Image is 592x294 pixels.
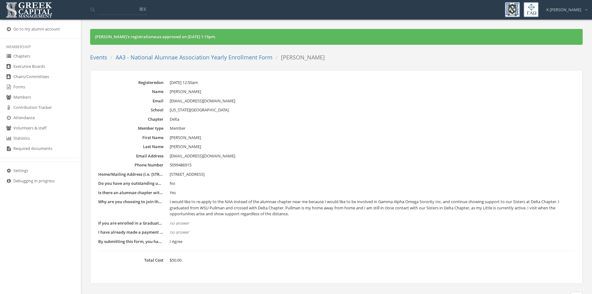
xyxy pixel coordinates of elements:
[98,135,163,141] dt: First Name
[188,34,215,40] span: [DATE] 1:15pm
[116,54,273,61] a: AA3 - National Alumnae Association Yearly Enrollment Form
[170,220,189,226] em: no answer
[98,220,163,226] dt: If you are enrolled in a Graduate or Doctoral program, please indicate the name of the program, c...
[170,180,175,186] span: No
[98,180,163,186] dt: Do you have any outstanding undergraduate/collegiate chapter dues? If so, please explain why ?
[170,162,191,168] span: 5099486915
[98,171,163,177] dt: Home/Mailing Address (i.e. 1993 Rose Lane, Gammalandia, AZ 85280)
[98,239,163,245] dt: By submitting this form, you have read and understand the NAA Member Responsibilities and Privile...
[90,54,107,61] a: Events
[139,6,146,12] span: ⌘K
[98,199,163,205] dt: Why are you choosing to join the National Alumnae Association (NAA), instead of an alumnae chapte...
[98,162,163,168] dt: Phone Number
[273,54,325,62] li: [PERSON_NAME]
[170,190,176,195] span: Yes
[98,257,163,263] dt: Total Cost
[170,98,575,104] dd: [EMAIL_ADDRESS][DOMAIN_NAME]
[98,80,163,86] dt: Registered on
[170,199,559,217] span: I would like to re-apply to the NAA instead of the alumnae chapter near me because I would like t...
[98,229,163,235] dt: I have already made a payment of $50.00 for the year at https://my.greekcapitalmanagement.com/don...
[170,257,181,263] span: $50.00
[170,171,204,177] span: [STREET_ADDRESS]
[170,229,189,235] em: no answer
[170,239,182,244] span: I Agree
[170,125,575,132] dd: Member
[98,153,163,159] dt: Email Address
[170,153,235,159] span: [EMAIL_ADDRESS][DOMAIN_NAME]
[98,107,163,113] dt: School
[546,7,581,13] span: K [PERSON_NAME]
[98,144,163,150] dt: Last Name
[98,125,163,131] dt: Member type
[170,116,575,123] dd: Delta
[98,190,163,196] dt: Is there an alumnae chapter within 30 miles of your city?
[170,89,575,95] dd: [PERSON_NAME]
[170,144,201,149] span: [PERSON_NAME]
[98,116,163,122] dt: Chapter
[170,107,575,113] dd: [US_STATE][GEOGRAPHIC_DATA]
[98,89,163,95] dt: Name
[170,135,201,140] span: [PERSON_NAME]
[95,34,578,40] div: [PERSON_NAME] 's registration was approved on .
[98,98,163,104] dt: Email
[170,80,198,85] span: [DATE] 12:50am
[542,2,587,13] div: K [PERSON_NAME]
